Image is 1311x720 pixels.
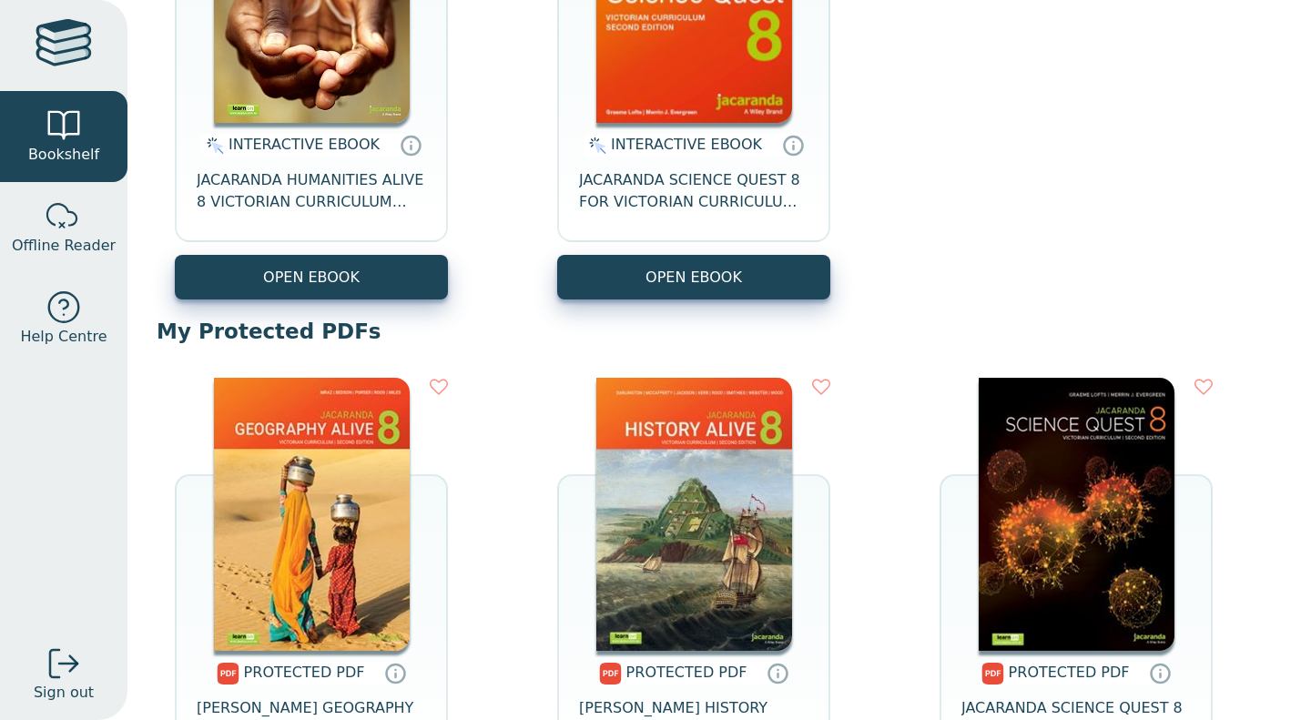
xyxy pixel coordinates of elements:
[596,378,792,651] img: 834c2626-0d51-4cd3-abcc-30cc88e6627c.jpg
[400,134,422,156] a: Interactive eBooks are accessed online via the publisher’s portal. They contain interactive resou...
[979,378,1174,651] img: dbba891a-ba0d-41b4-af58-7d33e745be69.jpg
[28,144,99,166] span: Bookshelf
[12,235,116,257] span: Offline Reader
[197,169,426,213] span: JACARANDA HUMANITIES ALIVE 8 VICTORIAN CURRICULUM LEARNON EBOOK 2E
[767,662,788,684] a: Protected PDFs cannot be printed, copied or shared. They can be accessed online through Education...
[579,169,808,213] span: JACARANDA SCIENCE QUEST 8 FOR VICTORIAN CURRICULUM LEARNON 2E EBOOK
[34,682,94,704] span: Sign out
[229,136,380,153] span: INTERACTIVE EBOOK
[1149,662,1171,684] a: Protected PDFs cannot be printed, copied or shared. They can be accessed online through Education...
[201,135,224,157] img: interactive.svg
[1009,664,1130,681] span: PROTECTED PDF
[981,663,1004,685] img: pdf.svg
[175,255,448,299] button: OPEN EBOOK
[611,136,762,153] span: INTERACTIVE EBOOK
[626,664,747,681] span: PROTECTED PDF
[584,135,606,157] img: interactive.svg
[384,662,406,684] a: Protected PDFs cannot be printed, copied or shared. They can be accessed online through Education...
[217,663,239,685] img: pdf.svg
[782,134,804,156] a: Interactive eBooks are accessed online via the publisher’s portal. They contain interactive resou...
[214,378,410,651] img: a41822bf-ba88-49ac-9072-b061980bd568.jpg
[244,664,365,681] span: PROTECTED PDF
[157,318,1282,345] p: My Protected PDFs
[20,326,107,348] span: Help Centre
[557,255,830,299] button: OPEN EBOOK
[599,663,622,685] img: pdf.svg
